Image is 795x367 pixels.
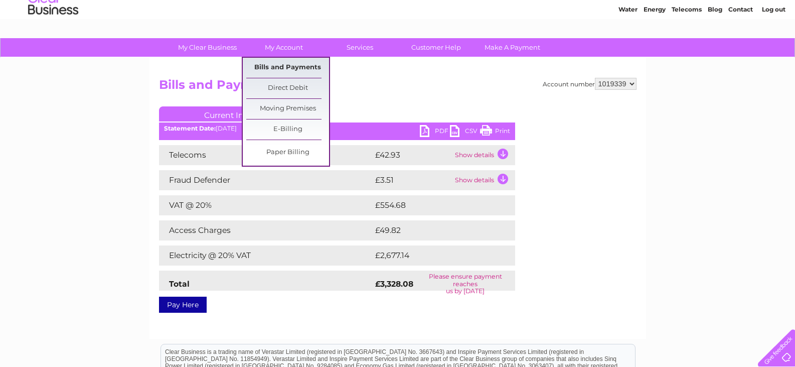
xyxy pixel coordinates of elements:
a: Blog [708,43,722,50]
a: My Account [242,38,325,57]
a: Customer Help [395,38,478,57]
a: My Clear Business [166,38,249,57]
div: Account number [543,78,637,90]
a: Water [618,43,638,50]
td: £42.93 [373,145,452,165]
a: Make A Payment [471,38,554,57]
a: Contact [728,43,753,50]
a: Pay Here [159,297,207,313]
img: logo.png [28,26,79,57]
a: Moving Premises [246,99,329,119]
td: Telecoms [159,145,373,165]
a: Print [480,125,510,140]
a: CSV [450,125,480,140]
td: Show details [452,170,515,190]
a: Services [319,38,401,57]
strong: £3,328.08 [375,279,413,289]
strong: Total [169,279,190,289]
h2: Bills and Payments [159,78,637,97]
a: E-Billing [246,119,329,140]
td: Please ensure payment reaches us by [DATE] [416,271,515,297]
a: Energy [644,43,666,50]
td: £49.82 [373,220,495,240]
a: PDF [420,125,450,140]
td: Access Charges [159,220,373,240]
b: Statement Date: [164,125,216,132]
td: £554.68 [373,195,498,215]
a: Bills and Payments [246,58,329,78]
td: Electricity @ 20% VAT [159,246,373,266]
td: £3.51 [373,170,452,190]
div: Clear Business is a trading name of Verastar Limited (registered in [GEOGRAPHIC_DATA] No. 3667643... [161,6,635,49]
td: VAT @ 20% [159,195,373,215]
td: Fraud Defender [159,170,373,190]
a: Telecoms [672,43,702,50]
a: Paper Billing [246,143,329,163]
a: 0333 014 3131 [606,5,675,18]
a: Current Invoice [159,106,309,121]
td: £2,677.14 [373,246,499,266]
div: [DATE] [159,125,515,132]
td: Show details [452,145,515,165]
a: Log out [762,43,785,50]
a: Direct Debit [246,78,329,98]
